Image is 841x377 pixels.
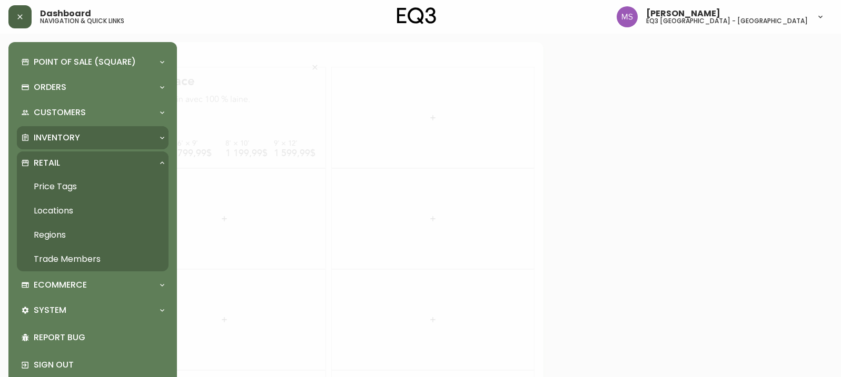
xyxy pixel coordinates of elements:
[646,18,808,24] h5: eq3 [GEOGRAPHIC_DATA] - [GEOGRAPHIC_DATA]
[34,81,66,93] p: Orders
[17,199,169,223] a: Locations
[17,273,169,297] div: Ecommerce
[40,18,124,24] h5: navigation & quick links
[34,132,80,144] p: Inventory
[34,304,66,316] p: System
[17,247,169,271] a: Trade Members
[17,50,169,74] div: Point of Sale (Square)
[34,107,86,118] p: Customers
[40,9,91,18] span: Dashboard
[34,56,136,68] p: Point of Sale (Square)
[34,279,87,291] p: Ecommerce
[34,332,164,343] p: Report Bug
[17,151,169,175] div: Retail
[17,76,169,99] div: Orders
[17,324,169,351] div: Report Bug
[17,126,169,149] div: Inventory
[16,53,205,62] div: Tissé à la main avec 100 % laine.
[646,9,720,18] span: [PERSON_NAME]
[34,359,164,371] p: Sign Out
[17,223,169,247] a: Regions
[34,157,60,169] p: Retail
[17,175,169,199] a: Price Tags
[16,32,205,45] div: Tapis Trace
[617,6,638,27] img: 1b6e43211f6f3cc0b0729c9049b8e7af
[397,7,436,24] img: logo
[17,299,169,322] div: System
[17,101,169,124] div: Customers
